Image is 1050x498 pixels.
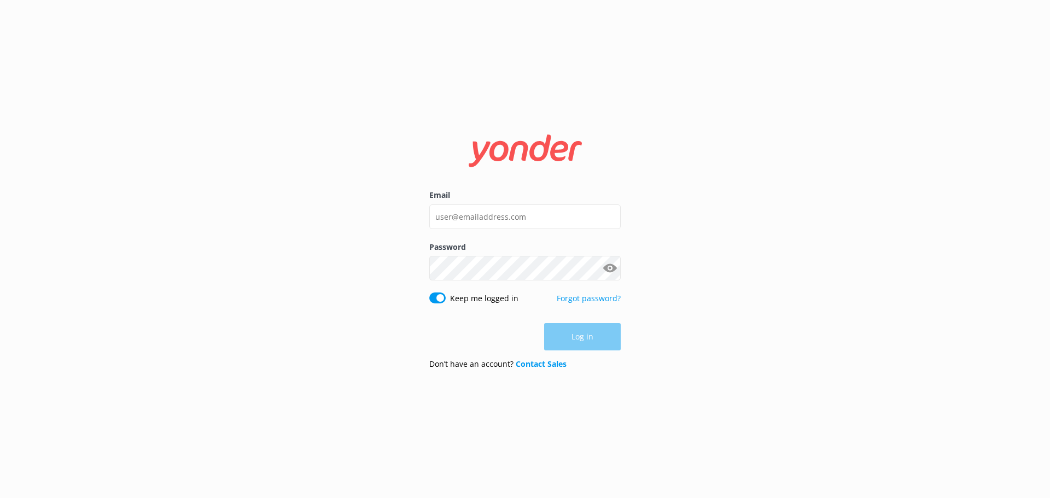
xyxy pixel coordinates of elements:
[557,293,621,303] a: Forgot password?
[429,358,567,370] p: Don’t have an account?
[450,292,518,304] label: Keep me logged in
[429,241,621,253] label: Password
[516,359,567,369] a: Contact Sales
[429,204,621,229] input: user@emailaddress.com
[429,189,621,201] label: Email
[599,257,621,279] button: Show password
